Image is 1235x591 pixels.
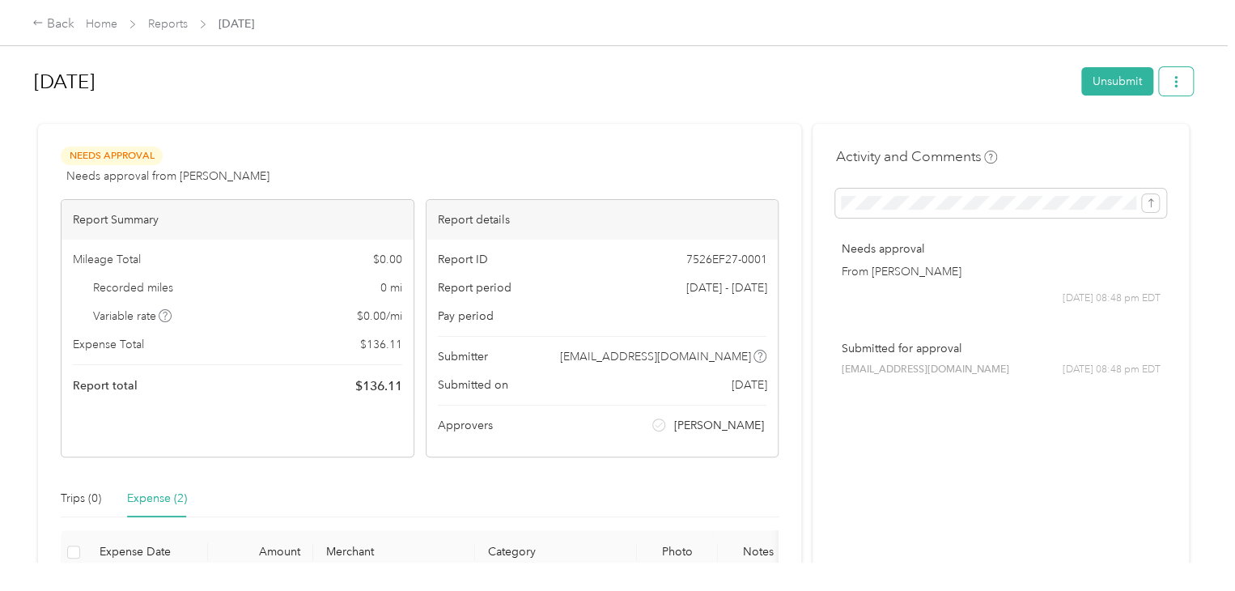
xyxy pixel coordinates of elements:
span: Report total [73,377,138,394]
span: Expense Total [73,336,144,353]
span: $ 0.00 / mi [357,308,402,325]
span: $ 0.00 [373,251,402,268]
p: Submitted for approval [841,340,1161,357]
div: Report Summary [62,200,414,240]
th: Notes [718,530,799,575]
th: Merchant [313,530,475,575]
span: $ 136.11 [360,336,402,353]
h4: Activity and Comments [835,147,997,167]
span: $ 136.11 [355,376,402,396]
span: Recorded miles [93,279,173,296]
span: Report period [438,279,511,296]
div: Expense (2) [127,490,187,508]
span: 7526EF27-0001 [685,251,766,268]
span: Needs Approval [61,147,163,165]
span: Approvers [438,417,493,434]
th: Expense Date [87,530,208,575]
h1: Aug 2025 [34,62,1070,101]
span: [EMAIL_ADDRESS][DOMAIN_NAME] [841,363,1008,377]
span: Mileage Total [73,251,141,268]
span: Pay period [438,308,494,325]
th: Amount [208,530,313,575]
span: Needs approval from [PERSON_NAME] [66,168,269,185]
span: Submitter [438,348,488,365]
th: Category [475,530,637,575]
span: 0 mi [380,279,402,296]
div: Report details [427,200,779,240]
span: [EMAIL_ADDRESS][DOMAIN_NAME] [560,348,751,365]
span: [DATE] 08:48 pm EDT [1063,363,1161,377]
button: Unsubmit [1081,67,1153,96]
iframe: Everlance-gr Chat Button Frame [1144,500,1235,591]
th: Photo [637,530,718,575]
span: Report ID [438,251,488,268]
div: Trips (0) [61,490,101,508]
span: [PERSON_NAME] [674,417,764,434]
a: Home [86,17,117,31]
div: Back [32,15,74,34]
span: [DATE] 08:48 pm EDT [1063,291,1161,306]
a: Reports [148,17,188,31]
span: Variable rate [93,308,172,325]
p: From [PERSON_NAME] [841,263,1161,280]
span: [DATE] - [DATE] [685,279,766,296]
span: Submitted on [438,376,508,393]
p: Needs approval [841,240,1161,257]
span: [DATE] [731,376,766,393]
span: [DATE] [219,15,254,32]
